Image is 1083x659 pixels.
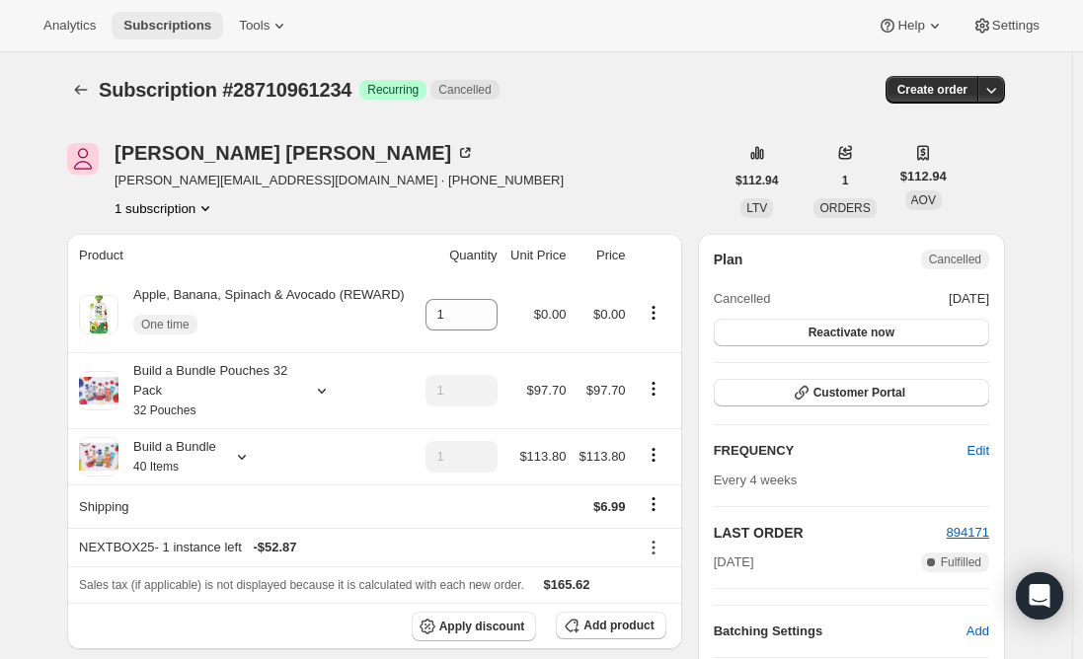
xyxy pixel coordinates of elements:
span: Help [897,18,924,34]
span: $0.00 [593,307,626,322]
button: Add [955,616,1001,647]
span: AOV [911,193,936,207]
span: Analytics [43,18,96,34]
span: Recurring [367,82,419,98]
h2: Plan [714,250,743,269]
button: 894171 [947,523,989,543]
span: [PERSON_NAME][EMAIL_ADDRESS][DOMAIN_NAME] · [PHONE_NUMBER] [115,171,564,190]
a: 894171 [947,525,989,540]
h6: Batching Settings [714,622,967,641]
span: $97.70 [527,383,567,398]
button: Customer Portal [714,379,989,406]
button: Product actions [638,302,669,324]
button: Reactivate now [714,319,989,346]
h2: LAST ORDER [714,523,947,543]
button: 1 [830,167,861,194]
span: Tools [239,18,270,34]
span: $0.00 [534,307,567,322]
span: Customer Portal [813,385,905,401]
div: [PERSON_NAME] [PERSON_NAME] [115,143,475,163]
span: 1 [842,173,849,188]
span: $112.94 [735,173,778,188]
button: $112.94 [724,167,790,194]
span: Create order [897,82,967,98]
button: Create order [886,76,979,104]
button: Add product [556,612,665,639]
button: Subscriptions [67,76,95,104]
span: Thomas R Burns [67,143,99,175]
span: Apply discount [439,619,525,634]
span: ORDERS [819,201,870,215]
span: [DATE] [714,552,754,572]
span: [DATE] [949,289,989,309]
div: Apple, Banana, Spinach & Avocado (REWARD) [118,285,405,344]
th: Unit Price [503,234,573,277]
span: Subscription #28710961234 [99,79,351,101]
span: One time [141,317,190,332]
div: Open Intercom Messenger [1016,572,1063,620]
span: LTV [746,201,767,215]
small: 32 Pouches [133,403,195,417]
th: Price [572,234,631,277]
button: Help [866,12,956,39]
span: Cancelled [714,289,771,309]
button: Shipping actions [638,493,669,515]
span: Cancelled [929,252,981,267]
button: Settings [961,12,1051,39]
th: Product [67,234,418,277]
span: Every 4 weeks [714,473,798,487]
span: $113.80 [519,449,566,464]
button: Product actions [115,198,215,218]
span: $112.94 [900,167,947,186]
button: Product actions [638,444,669,466]
button: Subscriptions [112,12,223,39]
span: $113.80 [580,449,626,464]
th: Quantity [418,234,503,277]
span: Add product [583,618,654,633]
div: Build a Bundle [118,437,216,476]
span: Reactivate now [809,325,894,340]
span: Sales tax (if applicable) is not displayed because it is calculated with each new order. [79,578,524,592]
span: Settings [992,18,1040,34]
button: Tools [227,12,301,39]
th: Shipping [67,484,418,528]
img: product img [79,295,118,334]
span: Fulfilled [941,554,981,570]
span: - $52.87 [253,538,296,557]
div: NEXTBOX25 - 1 instance left [79,538,626,557]
span: Edit [967,441,989,461]
span: $6.99 [593,499,626,514]
span: Subscriptions [123,18,211,34]
div: Build a Bundle Pouches 32 Pack [118,361,296,420]
span: $97.70 [586,383,626,398]
button: Product actions [638,378,669,400]
span: $165.62 [544,577,590,592]
small: 40 Items [133,460,179,474]
button: Analytics [32,12,108,39]
button: Apply discount [412,612,537,641]
h2: FREQUENCY [714,441,967,461]
span: Add [967,622,989,641]
span: Cancelled [438,82,491,98]
button: Edit [956,435,1001,467]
